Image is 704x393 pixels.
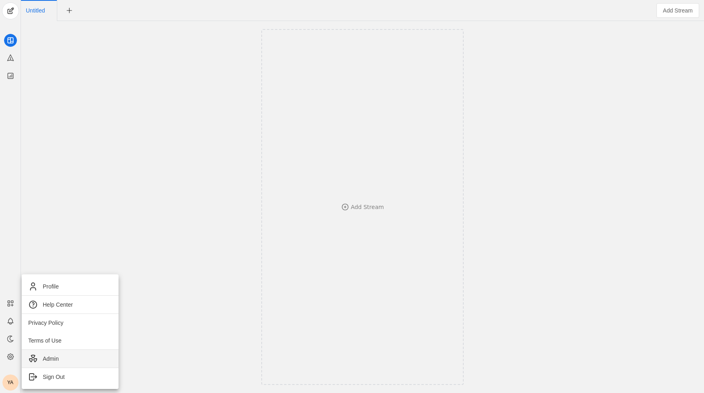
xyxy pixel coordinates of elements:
span: Help Center [43,301,73,309]
span: Admin [43,355,59,363]
span: Terms of Use [28,337,112,345]
span: Privacy Policy [28,319,112,327]
span: Profile [43,282,59,291]
span: Sign Out [43,373,65,381]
